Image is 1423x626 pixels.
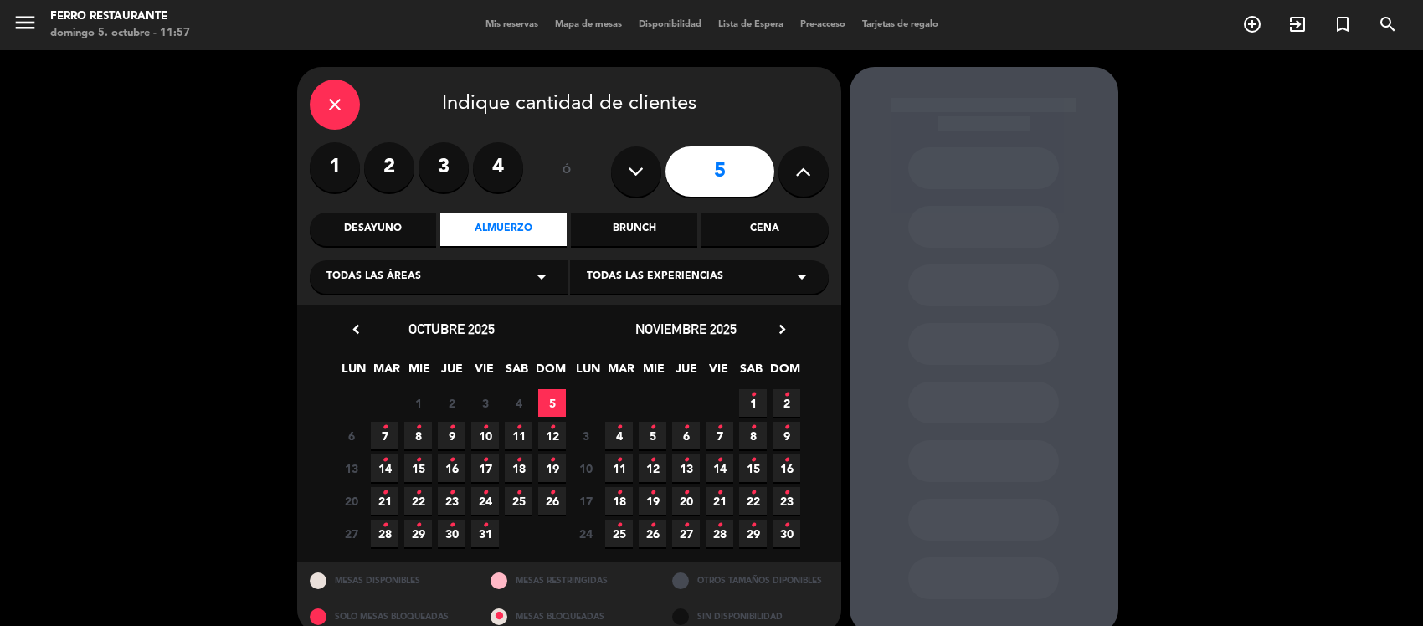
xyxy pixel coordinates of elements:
[371,422,398,449] span: 7
[326,269,421,285] span: Todas las áreas
[382,447,388,474] i: •
[706,454,733,482] span: 14
[372,359,400,387] span: MAR
[310,80,829,130] div: Indique cantidad de clientes
[650,480,655,506] i: •
[382,512,388,539] i: •
[587,269,723,285] span: Todas las experiencias
[739,422,767,449] span: 8
[404,520,432,547] span: 29
[549,480,555,506] i: •
[783,382,789,408] i: •
[650,447,655,474] i: •
[325,95,345,115] i: close
[1287,14,1307,34] i: exit_to_app
[717,447,722,474] i: •
[310,142,360,192] label: 1
[471,389,499,417] span: 3
[660,562,841,598] div: OTROS TAMAÑOS DIPONIBLES
[672,422,700,449] span: 6
[549,414,555,441] i: •
[482,447,488,474] i: •
[639,520,666,547] span: 26
[607,359,634,387] span: MAR
[310,213,436,246] div: Desayuno
[639,422,666,449] span: 5
[337,487,365,515] span: 20
[549,447,555,474] i: •
[635,321,737,337] span: noviembre 2025
[516,414,521,441] i: •
[683,480,689,506] i: •
[710,20,792,29] span: Lista de Espera
[13,10,38,35] i: menu
[382,414,388,441] i: •
[630,20,710,29] span: Disponibilidad
[616,480,622,506] i: •
[773,321,791,338] i: chevron_right
[572,454,599,482] span: 10
[532,267,552,287] i: arrow_drop_down
[471,454,499,482] span: 17
[574,359,602,387] span: LUN
[449,414,455,441] i: •
[503,359,531,387] span: SAB
[783,414,789,441] i: •
[516,447,521,474] i: •
[750,414,756,441] i: •
[438,454,465,482] span: 16
[705,359,732,387] span: VIE
[773,520,800,547] span: 30
[438,487,465,515] span: 23
[516,480,521,506] i: •
[1333,14,1353,34] i: turned_in_not
[482,480,488,506] i: •
[717,480,722,506] i: •
[538,454,566,482] span: 19
[415,414,421,441] i: •
[650,512,655,539] i: •
[419,142,469,192] label: 3
[50,25,190,42] div: domingo 5. octubre - 11:57
[371,454,398,482] span: 14
[364,142,414,192] label: 2
[650,414,655,441] i: •
[540,142,594,201] div: ó
[404,454,432,482] span: 15
[50,8,190,25] div: Ferro Restaurante
[471,487,499,515] span: 24
[639,454,666,482] span: 12
[739,389,767,417] span: 1
[639,487,666,515] span: 19
[505,487,532,515] span: 25
[605,422,633,449] span: 4
[1378,14,1398,34] i: search
[770,359,798,387] span: DOM
[371,487,398,515] span: 21
[337,520,365,547] span: 27
[750,480,756,506] i: •
[672,359,700,387] span: JUE
[470,359,498,387] span: VIE
[783,480,789,506] i: •
[783,447,789,474] i: •
[572,487,599,515] span: 17
[440,213,567,246] div: Almuerzo
[471,520,499,547] span: 31
[13,10,38,41] button: menu
[538,422,566,449] span: 12
[449,512,455,539] i: •
[347,321,365,338] i: chevron_left
[571,213,697,246] div: Brunch
[737,359,765,387] span: SAB
[482,512,488,539] i: •
[640,359,667,387] span: MIE
[672,520,700,547] span: 27
[449,480,455,506] i: •
[337,422,365,449] span: 6
[505,389,532,417] span: 4
[438,422,465,449] span: 9
[408,321,495,337] span: octubre 2025
[382,480,388,506] i: •
[438,359,465,387] span: JUE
